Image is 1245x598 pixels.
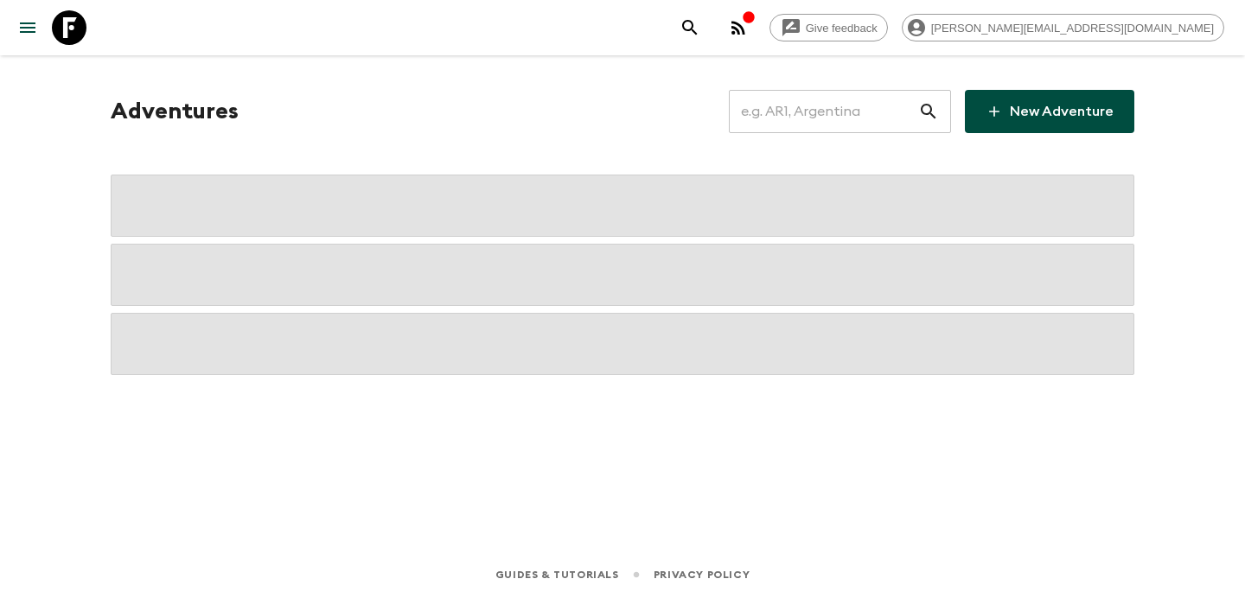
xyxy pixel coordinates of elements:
a: Give feedback [769,14,888,41]
button: search adventures [673,10,707,45]
span: [PERSON_NAME][EMAIL_ADDRESS][DOMAIN_NAME] [922,22,1223,35]
a: New Adventure [965,90,1134,133]
button: menu [10,10,45,45]
h1: Adventures [111,94,239,129]
span: Give feedback [796,22,887,35]
a: Privacy Policy [654,565,750,584]
input: e.g. AR1, Argentina [729,87,918,136]
div: [PERSON_NAME][EMAIL_ADDRESS][DOMAIN_NAME] [902,14,1224,41]
a: Guides & Tutorials [495,565,619,584]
